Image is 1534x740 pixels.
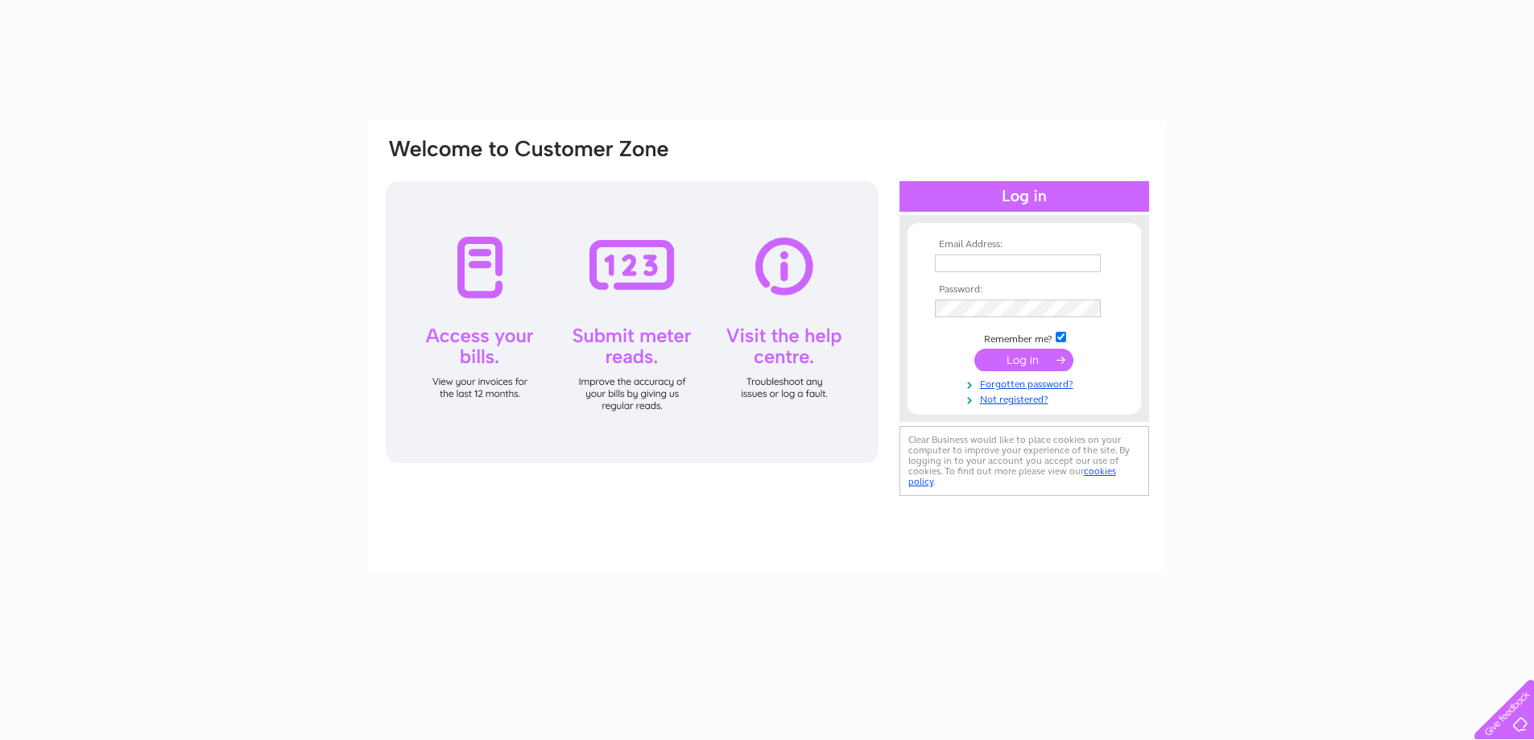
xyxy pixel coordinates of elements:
[935,375,1118,391] a: Forgotten password?
[974,349,1073,371] input: Submit
[935,391,1118,406] a: Not registered?
[931,284,1118,296] th: Password:
[931,329,1118,345] td: Remember me?
[931,239,1118,250] th: Email Address:
[908,465,1116,487] a: cookies policy
[899,426,1149,496] div: Clear Business would like to place cookies on your computer to improve your experience of the sit...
